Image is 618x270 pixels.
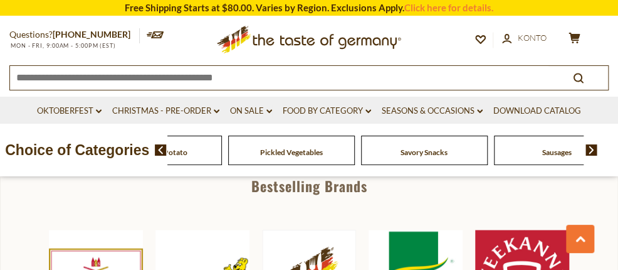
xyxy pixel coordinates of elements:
[404,2,493,13] a: Click here for details.
[1,178,617,192] div: Bestselling Brands
[283,104,371,118] a: Food By Category
[53,29,130,40] a: [PHONE_NUMBER]
[518,33,547,43] span: Konto
[585,144,597,156] img: next arrow
[112,104,219,118] a: Christmas - PRE-ORDER
[260,148,323,157] a: Pickled Vegetables
[401,148,448,157] a: Savory Snacks
[230,104,272,118] a: On Sale
[493,104,581,118] a: Download Catalog
[542,148,572,157] a: Sausages
[382,104,483,118] a: Seasons & Occasions
[502,31,547,45] a: Konto
[37,104,102,118] a: Oktoberfest
[9,27,140,43] p: Questions?
[155,144,167,156] img: previous arrow
[9,42,116,49] span: MON - FRI, 9:00AM - 5:00PM (EST)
